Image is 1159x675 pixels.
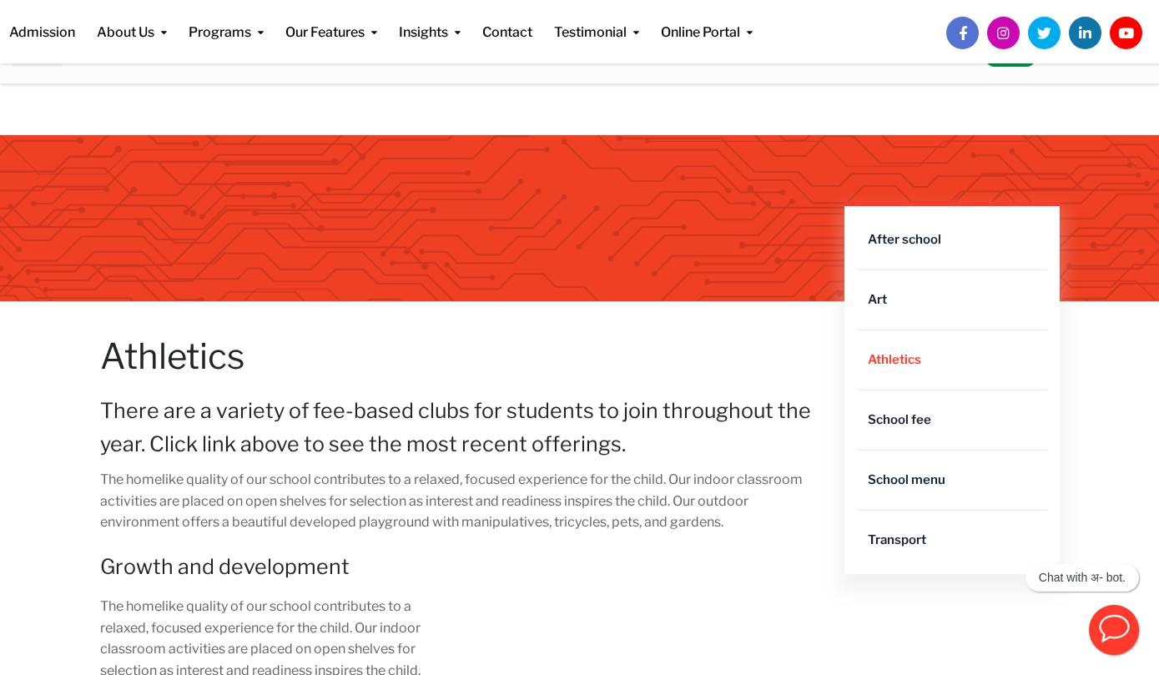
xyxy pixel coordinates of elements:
[100,335,812,377] h1: Athletics
[857,511,1047,570] a: Transport
[1039,571,1126,585] p: Chat with अ- bot.
[857,270,1047,330] a: Art
[857,330,1047,390] a: Athletics
[857,210,1047,269] a: After school
[100,469,812,533] p: The homelike quality of our school contributes to a relaxed, focused experience for the child. Ou...
[857,390,1047,450] a: School fee
[100,394,812,461] h4: There are a variety of fee-based clubs for students to join throughout the year. Click link above...
[100,554,350,579] a: Growth and development
[857,451,1047,510] a: School menu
